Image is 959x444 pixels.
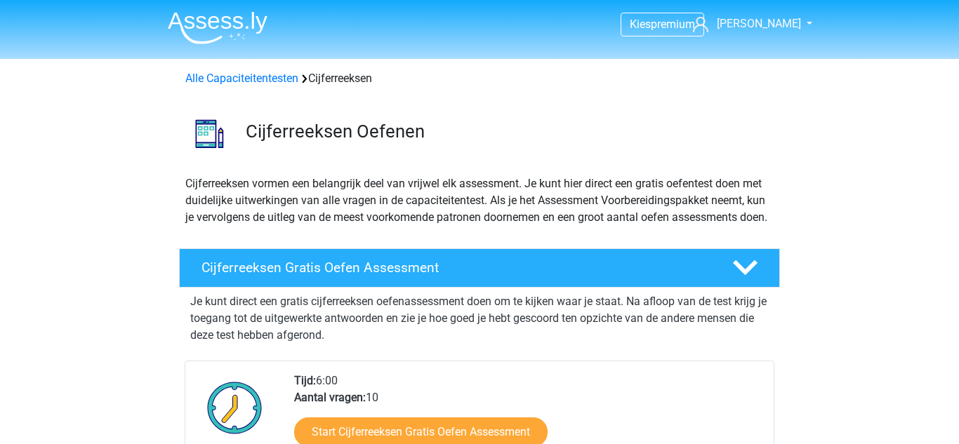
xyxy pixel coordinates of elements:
[190,293,769,344] p: Je kunt direct een gratis cijferreeksen oefenassessment doen om te kijken waar je staat. Na afloo...
[294,374,316,387] b: Tijd:
[180,70,779,87] div: Cijferreeksen
[180,104,239,163] img: cijferreeksen
[621,15,703,34] a: Kiespremium
[630,18,651,31] span: Kies
[246,121,769,142] h3: Cijferreeksen Oefenen
[201,260,710,276] h4: Cijferreeksen Gratis Oefen Assessment
[173,248,786,288] a: Cijferreeksen Gratis Oefen Assessment
[294,391,366,404] b: Aantal vragen:
[717,17,801,30] span: [PERSON_NAME]
[651,18,695,31] span: premium
[185,175,774,226] p: Cijferreeksen vormen een belangrijk deel van vrijwel elk assessment. Je kunt hier direct een grat...
[687,15,802,32] a: [PERSON_NAME]
[185,72,298,85] a: Alle Capaciteitentesten
[168,11,267,44] img: Assessly
[199,372,270,443] img: Klok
